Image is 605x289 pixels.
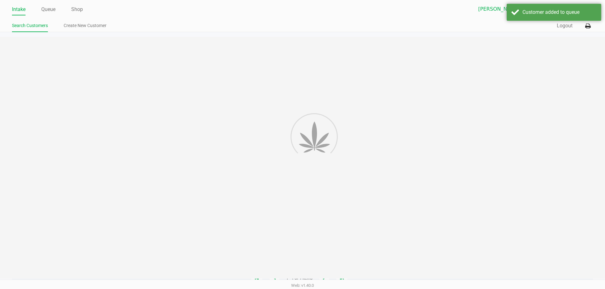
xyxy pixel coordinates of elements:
button: Logout [557,22,573,30]
div: Customer added to queue [522,8,596,16]
button: Select [544,3,553,15]
a: Queue [41,5,55,14]
a: Search Customers [12,22,48,30]
a: Intake [12,5,26,14]
span: Web: v1.40.0 [291,283,314,288]
a: Create New Customer [64,22,107,30]
a: Shop [71,5,83,14]
span: [PERSON_NAME] [478,5,540,13]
